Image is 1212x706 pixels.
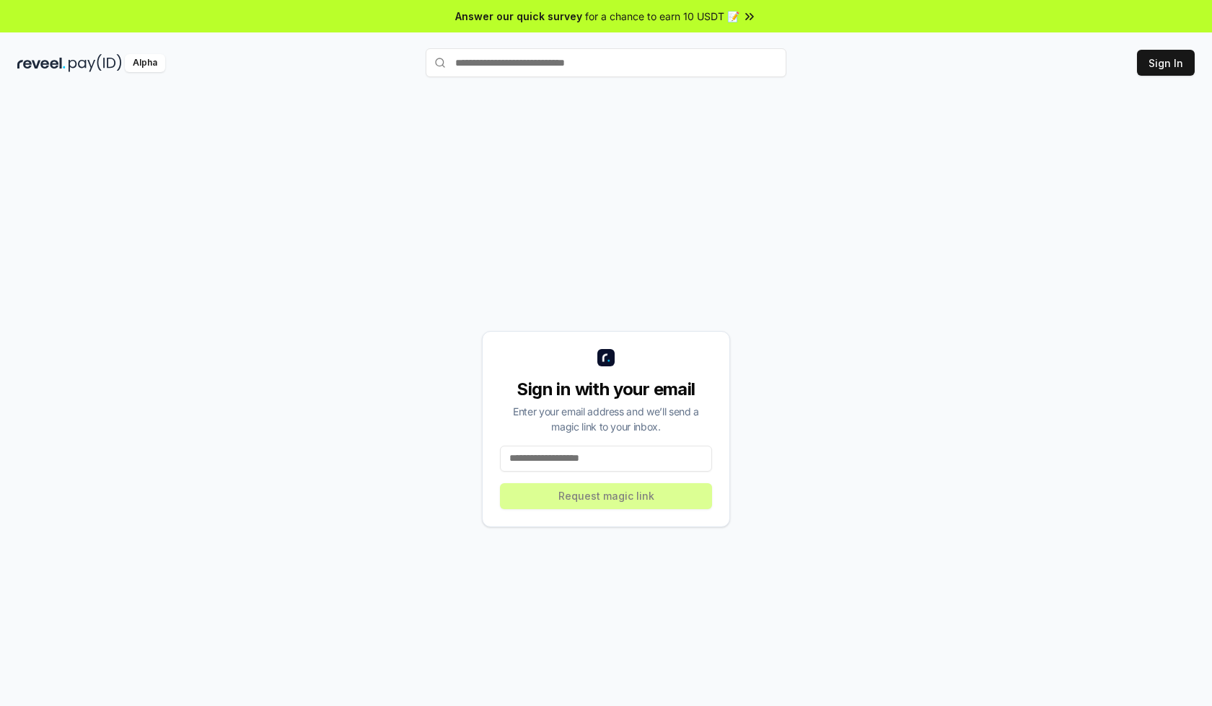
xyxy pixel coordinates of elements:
[125,54,165,72] div: Alpha
[500,378,712,401] div: Sign in with your email
[500,404,712,434] div: Enter your email address and we’ll send a magic link to your inbox.
[597,349,615,366] img: logo_small
[69,54,122,72] img: pay_id
[585,9,739,24] span: for a chance to earn 10 USDT 📝
[17,54,66,72] img: reveel_dark
[455,9,582,24] span: Answer our quick survey
[1137,50,1195,76] button: Sign In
